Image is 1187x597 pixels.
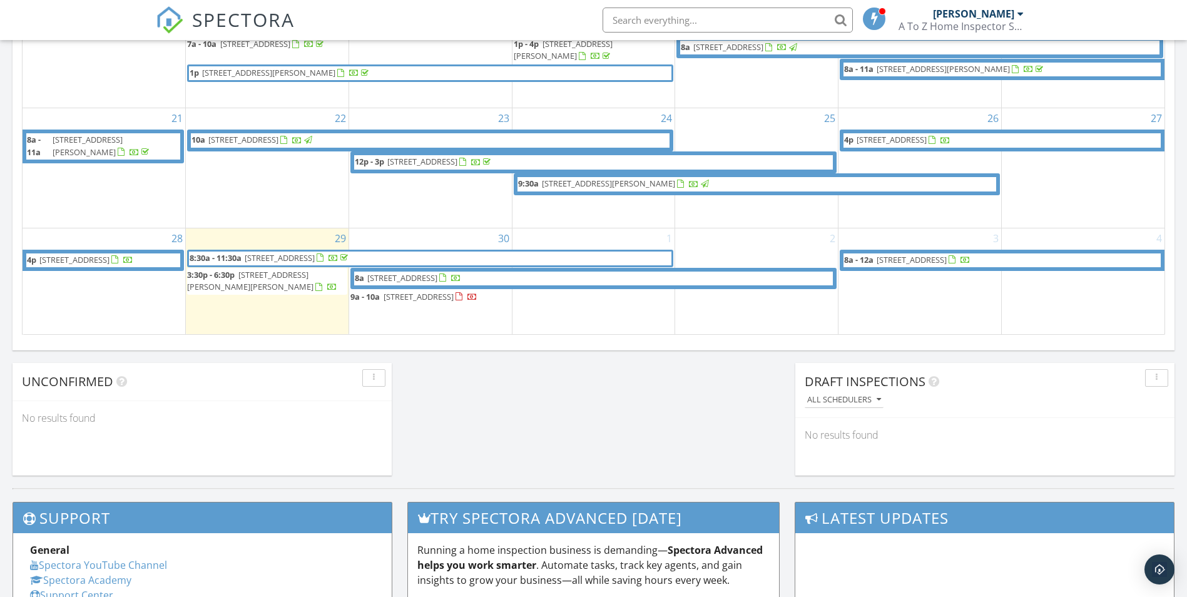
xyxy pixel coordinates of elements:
td: Go to September 17, 2025 [512,15,675,108]
span: SPECTORA [192,6,295,33]
td: Go to September 24, 2025 [512,108,675,228]
td: Go to September 28, 2025 [23,228,186,334]
span: [STREET_ADDRESS] [693,41,763,53]
span: 8a - 11a [26,133,50,159]
a: 8a - 11a [STREET_ADDRESS][PERSON_NAME] [26,133,180,159]
input: Search everything... [603,8,853,33]
div: No results found [795,418,1174,452]
h3: Try spectora advanced [DATE] [408,503,779,533]
div: A To Z Home Inspector Services, LLC [899,20,1024,33]
td: Go to September 29, 2025 [186,228,349,334]
span: 4p [26,253,37,267]
span: [STREET_ADDRESS][PERSON_NAME] [202,67,335,78]
span: 8a - 12a [843,253,874,267]
div: [PERSON_NAME] [933,8,1014,20]
a: 12p - 3p [STREET_ADDRESS] [350,151,837,173]
a: Go to September 30, 2025 [496,228,512,248]
button: All schedulers [805,392,884,409]
span: [STREET_ADDRESS] [245,252,315,263]
td: Go to September 30, 2025 [349,228,512,334]
span: 12p - 3p [354,155,385,169]
td: Go to September 18, 2025 [675,15,838,108]
span: 8a [354,272,365,285]
span: [STREET_ADDRESS] [39,254,110,265]
span: 9a - 10a [350,291,380,302]
strong: Spectora Advanced helps you work smarter [417,543,763,572]
td: Go to October 3, 2025 [838,228,1002,334]
a: 1p [STREET_ADDRESS][PERSON_NAME] [187,64,673,82]
td: Go to October 4, 2025 [1001,228,1164,334]
span: Unconfirmed [22,373,113,390]
a: 3:30p - 6:30p [STREET_ADDRESS][PERSON_NAME][PERSON_NAME] [187,269,337,292]
strong: General [30,543,69,557]
a: 8a [STREET_ADDRESS] [676,37,1163,58]
a: 8a - 12a [STREET_ADDRESS] [843,253,1161,267]
a: Go to October 3, 2025 [991,228,1001,248]
a: 10a [STREET_ADDRESS] [191,133,670,147]
span: 8a [680,41,691,54]
a: SPECTORA [156,17,295,43]
div: All schedulers [807,395,881,404]
a: 12p - 3p [STREET_ADDRESS] [354,155,833,169]
a: 9a - 10a [STREET_ADDRESS] [350,290,511,305]
span: [STREET_ADDRESS] [367,272,437,283]
td: Go to September 26, 2025 [838,108,1002,228]
td: Go to September 22, 2025 [186,108,349,228]
span: [STREET_ADDRESS] [384,291,454,302]
span: 1p - 4p [514,38,539,49]
a: 8:30a - 11:30a [STREET_ADDRESS] [187,250,673,267]
a: Spectora YouTube Channel [30,558,167,572]
td: Go to September 14, 2025 [23,15,186,108]
a: 9a - 10a [STREET_ADDRESS] [350,291,477,302]
td: Go to September 23, 2025 [349,108,512,228]
a: 1p [STREET_ADDRESS][PERSON_NAME] [189,66,671,80]
a: Go to September 22, 2025 [332,108,349,128]
a: Go to September 26, 2025 [985,108,1001,128]
a: 8a [STREET_ADDRESS] [680,41,1159,54]
a: 8:30a - 11:30a [STREET_ADDRESS] [189,252,671,265]
a: 7a - 10a [STREET_ADDRESS] [187,38,326,49]
span: [STREET_ADDRESS][PERSON_NAME] [514,38,613,61]
a: 8a - 11a [STREET_ADDRESS][PERSON_NAME] [843,63,1161,76]
span: [STREET_ADDRESS][PERSON_NAME] [877,63,1010,74]
td: Go to September 21, 2025 [23,108,186,228]
span: 10a [191,133,206,147]
h3: Latest Updates [795,503,1174,533]
a: 8a - 12a [STREET_ADDRESS] [840,250,1164,271]
td: Go to October 2, 2025 [675,228,838,334]
span: 4p [843,133,854,147]
img: The Best Home Inspection Software - Spectora [156,6,183,34]
td: Go to September 15, 2025 [186,15,349,108]
a: 4p [STREET_ADDRESS] [840,130,1164,151]
span: 8:30a - 11:30a [189,252,242,265]
span: [STREET_ADDRESS][PERSON_NAME] [542,178,675,189]
a: 9:30a [STREET_ADDRESS][PERSON_NAME] [514,173,1000,195]
span: Draft Inspections [805,373,925,390]
a: 4p [STREET_ADDRESS] [26,253,180,267]
a: 8a - 11a [STREET_ADDRESS][PERSON_NAME] [840,59,1164,80]
a: Go to October 2, 2025 [827,228,838,248]
a: 8a [STREET_ADDRESS] [350,268,837,289]
span: 1p [189,66,200,80]
td: Go to September 25, 2025 [675,108,838,228]
a: Go to September 29, 2025 [332,228,349,248]
a: 1p - 4p [STREET_ADDRESS][PERSON_NAME] [514,38,613,61]
span: [STREET_ADDRESS][PERSON_NAME] [53,134,123,157]
h3: Support [13,503,392,533]
td: Go to September 16, 2025 [349,15,512,108]
a: Go to September 28, 2025 [169,228,185,248]
p: Running a home inspection business is demanding— . Automate tasks, track key agents, and gain ins... [417,543,770,588]
a: 8a [STREET_ADDRESS] [354,272,833,285]
div: Open Intercom Messenger [1144,554,1174,584]
span: [STREET_ADDRESS] [877,254,947,265]
span: [STREET_ADDRESS] [220,38,290,49]
a: Go to September 27, 2025 [1148,108,1164,128]
a: 4p [STREET_ADDRESS] [23,250,184,271]
a: Go to September 25, 2025 [822,108,838,128]
a: 3:30p - 6:30p [STREET_ADDRESS][PERSON_NAME][PERSON_NAME] [187,268,347,295]
a: Go to October 1, 2025 [664,228,675,248]
td: Go to October 1, 2025 [512,228,675,334]
span: 8a - 11a [843,63,874,76]
span: 7a - 10a [187,38,217,49]
a: Go to October 4, 2025 [1154,228,1164,248]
